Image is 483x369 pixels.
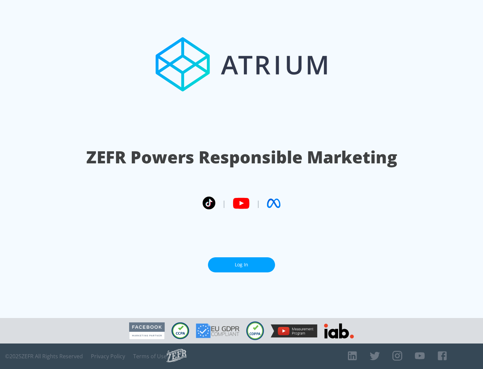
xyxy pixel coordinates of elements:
a: Log In [208,257,275,272]
img: CCPA Compliant [171,322,189,339]
h1: ZEFR Powers Responsible Marketing [86,146,397,169]
img: COPPA Compliant [246,321,264,340]
span: | [222,198,226,208]
span: | [256,198,260,208]
a: Privacy Policy [91,353,125,360]
img: GDPR Compliant [196,323,239,338]
span: © 2025 ZEFR All Rights Reserved [5,353,83,360]
img: IAB [324,323,354,338]
img: YouTube Measurement Program [271,324,317,337]
a: Terms of Use [133,353,167,360]
img: Facebook Marketing Partner [129,322,165,339]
